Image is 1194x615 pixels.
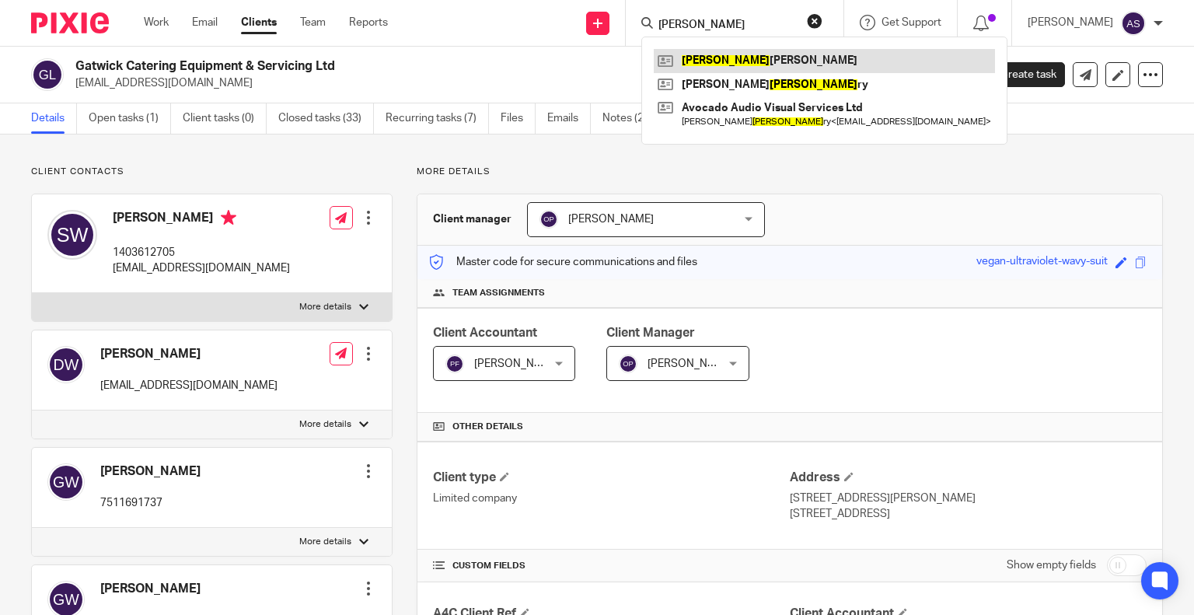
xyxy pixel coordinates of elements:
[452,287,545,299] span: Team assignments
[31,58,64,91] img: svg%3E
[606,327,695,339] span: Client Manager
[386,103,489,134] a: Recurring tasks (7)
[47,346,85,383] img: svg%3E
[501,103,536,134] a: Files
[299,418,351,431] p: More details
[113,245,290,260] p: 1403612705
[183,103,267,134] a: Client tasks (0)
[790,470,1147,486] h4: Address
[807,13,822,29] button: Clear
[445,355,464,373] img: svg%3E
[31,166,393,178] p: Client contacts
[299,536,351,548] p: More details
[100,463,201,480] h4: [PERSON_NAME]
[1007,557,1096,573] label: Show empty fields
[568,214,654,225] span: [PERSON_NAME]
[47,210,97,260] img: svg%3E
[976,253,1108,271] div: vegan-ultraviolet-wavy-suit
[433,491,790,506] p: Limited company
[100,346,278,362] h4: [PERSON_NAME]
[1028,15,1113,30] p: [PERSON_NAME]
[299,301,351,313] p: More details
[241,15,277,30] a: Clients
[474,358,560,369] span: [PERSON_NAME]
[602,103,659,134] a: Notes (2)
[433,211,511,227] h3: Client manager
[790,491,1147,506] p: [STREET_ADDRESS][PERSON_NAME]
[429,254,697,270] p: Master code for secure communications and files
[100,581,201,597] h4: [PERSON_NAME]
[100,495,201,511] p: 7511691737
[144,15,169,30] a: Work
[31,103,77,134] a: Details
[539,210,558,229] img: svg%3E
[547,103,591,134] a: Emails
[648,358,733,369] span: [PERSON_NAME]
[790,506,1147,522] p: [STREET_ADDRESS]
[89,103,171,134] a: Open tasks (1)
[882,17,941,28] span: Get Support
[47,463,85,501] img: svg%3E
[349,15,388,30] a: Reports
[221,210,236,225] i: Primary
[657,19,797,33] input: Search
[433,327,537,339] span: Client Accountant
[975,62,1065,87] a: Create task
[433,470,790,486] h4: Client type
[619,355,637,373] img: svg%3E
[113,210,290,229] h4: [PERSON_NAME]
[433,560,790,572] h4: CUSTOM FIELDS
[417,166,1163,178] p: More details
[75,58,777,75] h2: Gatwick Catering Equipment & Servicing Ltd
[278,103,374,134] a: Closed tasks (33)
[452,421,523,433] span: Other details
[113,260,290,276] p: [EMAIL_ADDRESS][DOMAIN_NAME]
[31,12,109,33] img: Pixie
[300,15,326,30] a: Team
[1121,11,1146,36] img: svg%3E
[75,75,951,91] p: [EMAIL_ADDRESS][DOMAIN_NAME]
[192,15,218,30] a: Email
[100,378,278,393] p: [EMAIL_ADDRESS][DOMAIN_NAME]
